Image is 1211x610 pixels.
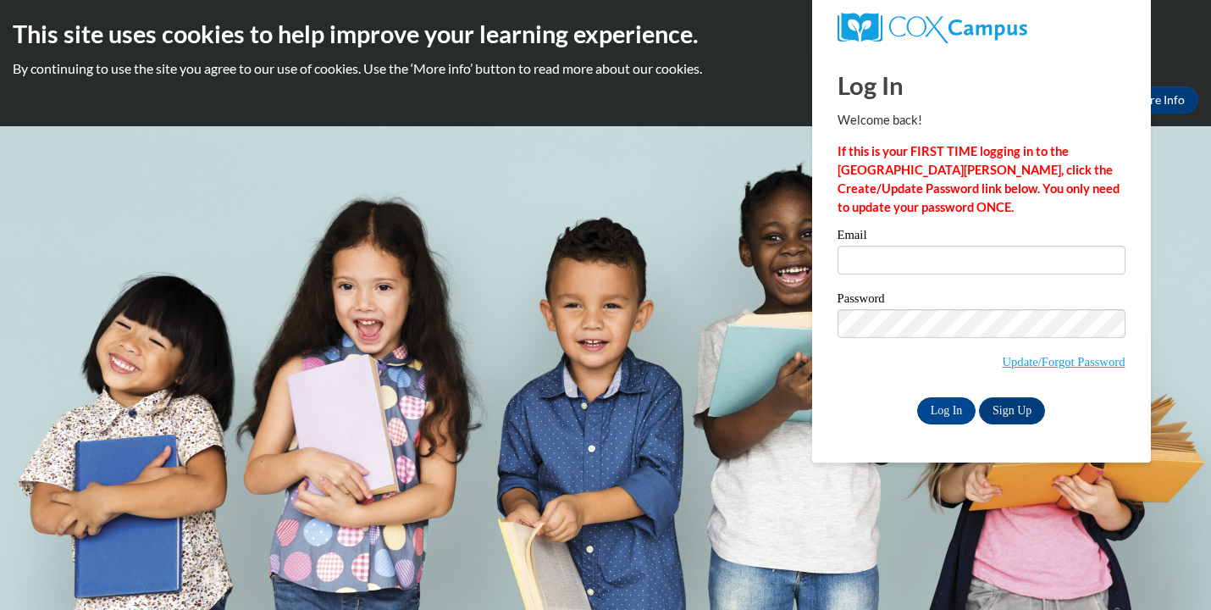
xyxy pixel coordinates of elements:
label: Password [838,292,1125,309]
a: Sign Up [979,397,1045,424]
a: Update/Forgot Password [1002,355,1125,369]
a: More Info [1119,86,1198,114]
input: Log In [917,397,976,424]
h1: Log In [838,68,1125,103]
p: Welcome back! [838,111,1125,130]
strong: If this is your FIRST TIME logging in to the [GEOGRAPHIC_DATA][PERSON_NAME], click the Create/Upd... [838,144,1120,214]
label: Email [838,229,1125,246]
p: By continuing to use the site you agree to our use of cookies. Use the ‘More info’ button to read... [13,59,1198,78]
a: COX Campus [838,13,1125,43]
img: COX Campus [838,13,1027,43]
h2: This site uses cookies to help improve your learning experience. [13,17,1198,51]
